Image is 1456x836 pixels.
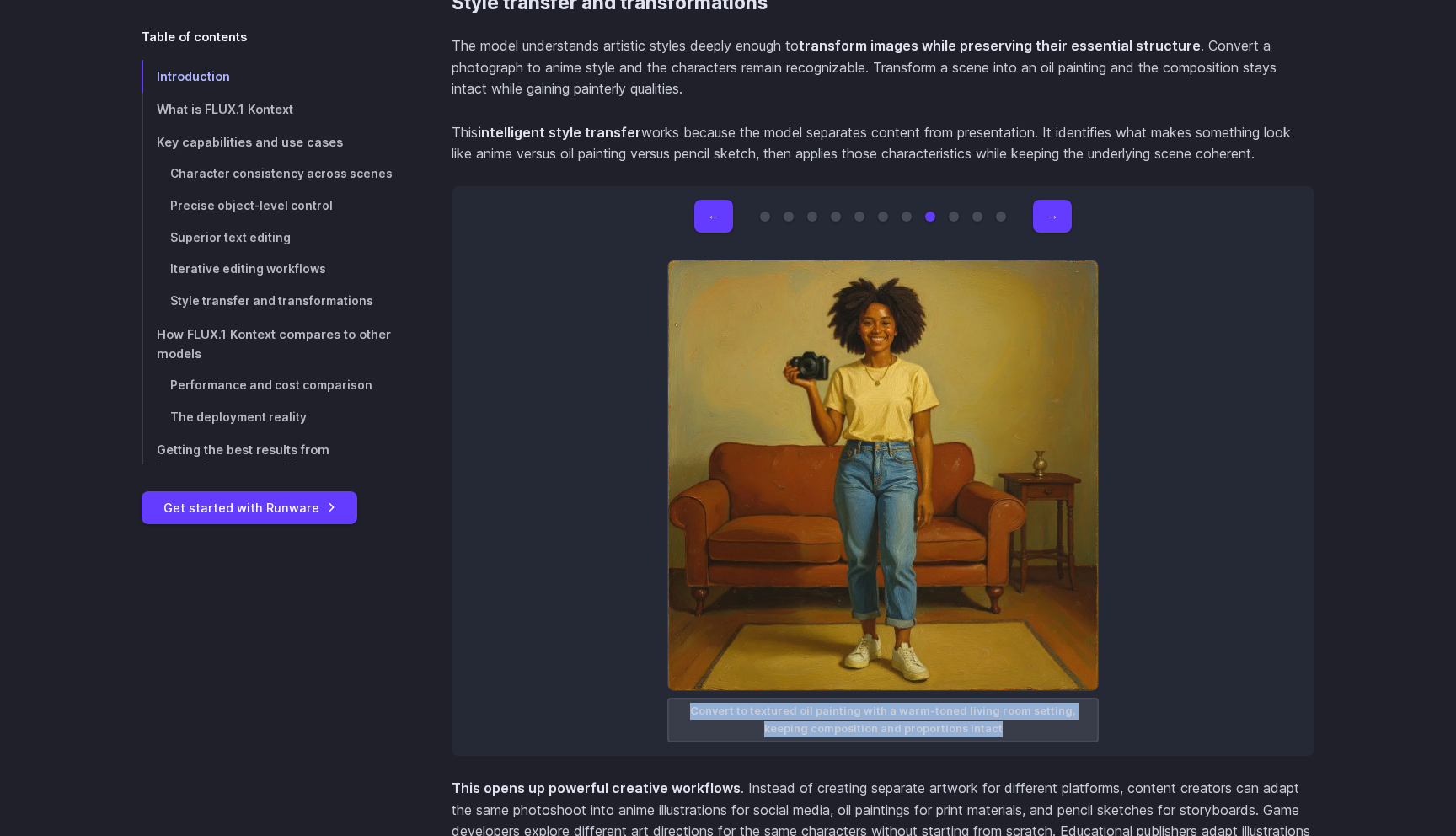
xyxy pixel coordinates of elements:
[452,35,1314,100] p: The model understands artistic styles deeply enough to . Convert a photograph to anime style and ...
[170,167,393,180] span: Character consistency across scenes
[170,262,326,276] span: Iterative editing workflows
[170,294,373,308] span: Style transfer and transformations
[996,212,1006,222] button: Go to 11 of 11
[760,212,770,222] button: Go to 1 of 11
[925,212,935,222] button: Go to 8 of 11
[142,402,398,434] a: The deployment reality
[142,318,398,370] a: How FLUX.1 Kontext compares to other models
[157,327,391,361] span: How FLUX.1 Kontext compares to other models
[949,212,959,222] button: Go to 9 of 11
[478,124,641,141] strong: intelligent style transfer
[452,780,741,796] strong: This opens up powerful creative workflows
[694,200,733,233] button: ←
[142,491,357,524] a: Get started with Runware
[142,254,398,286] a: Iterative editing workflows
[878,212,888,222] button: Go to 6 of 11
[831,212,841,222] button: Go to 4 of 11
[1033,200,1072,233] button: →
[854,212,864,222] button: Go to 5 of 11
[142,126,398,158] a: Key capabilities and use cases
[142,370,398,402] a: Performance and cost comparison
[157,69,230,83] span: Introduction
[170,378,372,392] span: Performance and cost comparison
[142,27,247,46] span: Table of contents
[142,222,398,255] a: Superior text editing
[799,37,1201,54] strong: transform images while preserving their essential structure
[142,286,398,318] a: Style transfer and transformations
[170,199,333,212] span: Precise object-level control
[142,60,398,93] a: Introduction
[452,122,1314,165] p: This works because the model separates content from presentation. It identifies what makes someth...
[142,158,398,190] a: Character consistency across scenes
[902,212,912,222] button: Go to 7 of 11
[667,698,1099,742] figcaption: Convert to textured oil painting with a warm-toned living room setting, keeping composition and p...
[142,93,398,126] a: What is FLUX.1 Kontext
[667,260,1099,691] img: Young woman with natural curly hair, wearing a pale yellow t-shirt and high-waisted jeans, holdin...
[170,231,291,244] span: Superior text editing
[142,190,398,222] a: Precise object-level control
[784,212,794,222] button: Go to 2 of 11
[972,212,982,222] button: Go to 10 of 11
[807,212,817,222] button: Go to 3 of 11
[157,102,293,116] span: What is FLUX.1 Kontext
[142,434,398,486] a: Getting the best results from instruction-based editing
[170,410,307,424] span: The deployment reality
[157,135,343,149] span: Key capabilities and use cases
[157,443,329,477] span: Getting the best results from instruction-based editing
